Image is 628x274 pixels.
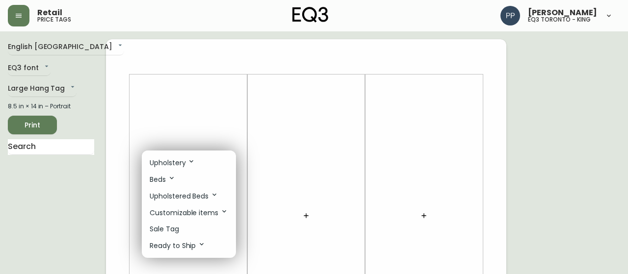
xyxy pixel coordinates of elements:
[150,224,179,234] p: Sale Tag
[150,191,218,201] p: Upholstered Beds
[150,174,176,185] p: Beds
[150,240,206,251] p: Ready to Ship
[150,207,228,218] p: Customizable items
[150,157,195,168] p: Upholstery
